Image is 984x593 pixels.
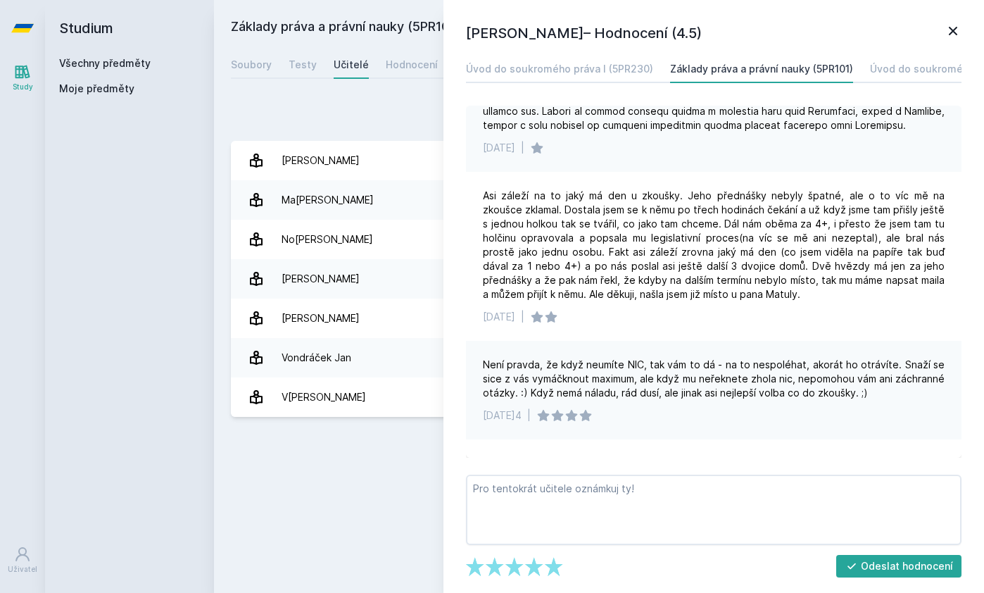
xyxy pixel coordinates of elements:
[231,377,967,417] a: V[PERSON_NAME] 5 hodnocení 4.0
[3,56,42,99] a: Study
[289,58,317,72] div: Testy
[386,51,438,79] a: Hodnocení
[483,141,515,155] div: [DATE]
[231,180,967,220] a: Ma[PERSON_NAME] 19 hodnocení 4.3
[483,310,515,324] div: [DATE]
[59,57,151,69] a: Všechny předměty
[231,220,967,259] a: No[PERSON_NAME] 2 hodnocení 5.0
[3,539,42,582] a: Uživatel
[521,141,524,155] div: |
[282,265,360,293] div: [PERSON_NAME]
[386,58,438,72] div: Hodnocení
[483,408,522,423] div: [DATE]4
[483,189,945,301] div: Asi záleží na to jaký má den u zkoušky. Jeho přednášky nebyly špatné, ale o to víc mě na zkoušce ...
[483,358,945,400] div: Není pravda, že když neumíte NIC, tak vám to dá - na to nespoléhat, akorát ho otrávíte. Snaží se ...
[231,141,967,180] a: [PERSON_NAME] 13 hodnocení 2.6
[521,310,524,324] div: |
[59,82,134,96] span: Moje předměty
[231,58,272,72] div: Soubory
[282,344,351,372] div: Vondráček Jan
[231,259,967,299] a: [PERSON_NAME] 27 hodnocení 4.1
[13,82,33,92] div: Study
[231,17,809,39] h2: Základy práva a právní nauky (5PR101)
[334,58,369,72] div: Učitelé
[231,338,967,377] a: Vondráček Jan 20 hodnocení 4.5
[282,146,360,175] div: [PERSON_NAME]
[282,304,360,332] div: [PERSON_NAME]
[231,51,272,79] a: Soubory
[231,299,967,338] a: [PERSON_NAME] 5 hodnocení 3.8
[282,186,374,214] div: Ma[PERSON_NAME]
[8,564,37,575] div: Uživatel
[282,225,373,254] div: No[PERSON_NAME]
[334,51,369,79] a: Učitelé
[527,408,531,423] div: |
[282,383,366,411] div: V[PERSON_NAME]
[289,51,317,79] a: Testy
